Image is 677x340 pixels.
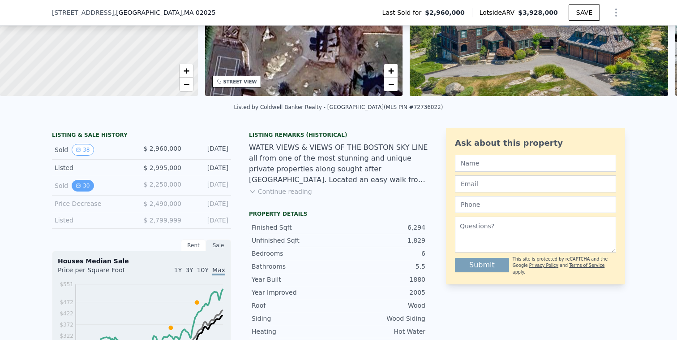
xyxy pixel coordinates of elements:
[189,199,228,208] div: [DATE]
[181,240,206,251] div: Rent
[58,266,141,280] div: Price per Square Foot
[60,333,73,339] tspan: $322
[252,223,338,232] div: Finished Sqft
[55,180,134,192] div: Sold
[338,249,425,258] div: 6
[60,310,73,317] tspan: $422
[252,275,338,284] div: Year Built
[480,8,518,17] span: Lotside ARV
[60,299,73,305] tspan: $472
[143,200,181,207] span: $ 2,490,000
[252,262,338,271] div: Bathrooms
[60,322,73,328] tspan: $372
[183,65,189,76] span: +
[185,266,193,274] span: 3Y
[252,314,338,323] div: Siding
[338,262,425,271] div: 5.5
[252,327,338,336] div: Heating
[252,249,338,258] div: Bedrooms
[180,78,193,91] a: Zoom out
[249,131,428,139] div: Listing Remarks (Historical)
[569,4,600,21] button: SAVE
[52,131,231,140] div: LISTING & SALE HISTORY
[189,163,228,172] div: [DATE]
[55,199,134,208] div: Price Decrease
[384,64,398,78] a: Zoom in
[55,163,134,172] div: Listed
[455,175,616,192] input: Email
[569,263,604,268] a: Terms of Service
[338,314,425,323] div: Wood Siding
[607,4,625,22] button: Show Options
[143,145,181,152] span: $ 2,960,000
[455,258,509,272] button: Submit
[143,181,181,188] span: $ 2,250,000
[249,187,312,196] button: Continue reading
[223,78,257,85] div: STREET VIEW
[252,301,338,310] div: Roof
[529,263,558,268] a: Privacy Policy
[143,217,181,224] span: $ 2,799,999
[252,236,338,245] div: Unfinished Sqft
[72,180,94,192] button: View historical data
[180,64,193,78] a: Zoom in
[234,104,443,110] div: Listed by Coldwell Banker Realty - [GEOGRAPHIC_DATA] (MLS PIN #72736022)
[189,216,228,225] div: [DATE]
[72,144,94,156] button: View historical data
[384,78,398,91] a: Zoom out
[143,164,181,171] span: $ 2,995,000
[338,275,425,284] div: 1880
[249,142,428,185] div: WATER VIEWS & VIEWS OF THE BOSTON SKY LINE all from one of the most stunning and unique private p...
[183,78,189,90] span: −
[455,155,616,172] input: Name
[338,223,425,232] div: 6,294
[60,281,73,288] tspan: $551
[338,301,425,310] div: Wood
[55,216,134,225] div: Listed
[382,8,425,17] span: Last Sold for
[58,257,225,266] div: Houses Median Sale
[338,236,425,245] div: 1,829
[182,9,215,16] span: , MA 02025
[518,9,558,16] span: $3,928,000
[55,144,134,156] div: Sold
[338,288,425,297] div: 2005
[174,266,182,274] span: 1Y
[425,8,465,17] span: $2,960,000
[212,266,225,275] span: Max
[252,288,338,297] div: Year Improved
[206,240,231,251] div: Sale
[249,210,428,218] div: Property details
[197,266,209,274] span: 10Y
[52,8,114,17] span: [STREET_ADDRESS]
[338,327,425,336] div: Hot Water
[455,137,616,149] div: Ask about this property
[189,144,228,156] div: [DATE]
[455,196,616,213] input: Phone
[114,8,216,17] span: , [GEOGRAPHIC_DATA]
[388,65,394,76] span: +
[513,256,616,275] div: This site is protected by reCAPTCHA and the Google and apply.
[388,78,394,90] span: −
[189,180,228,192] div: [DATE]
